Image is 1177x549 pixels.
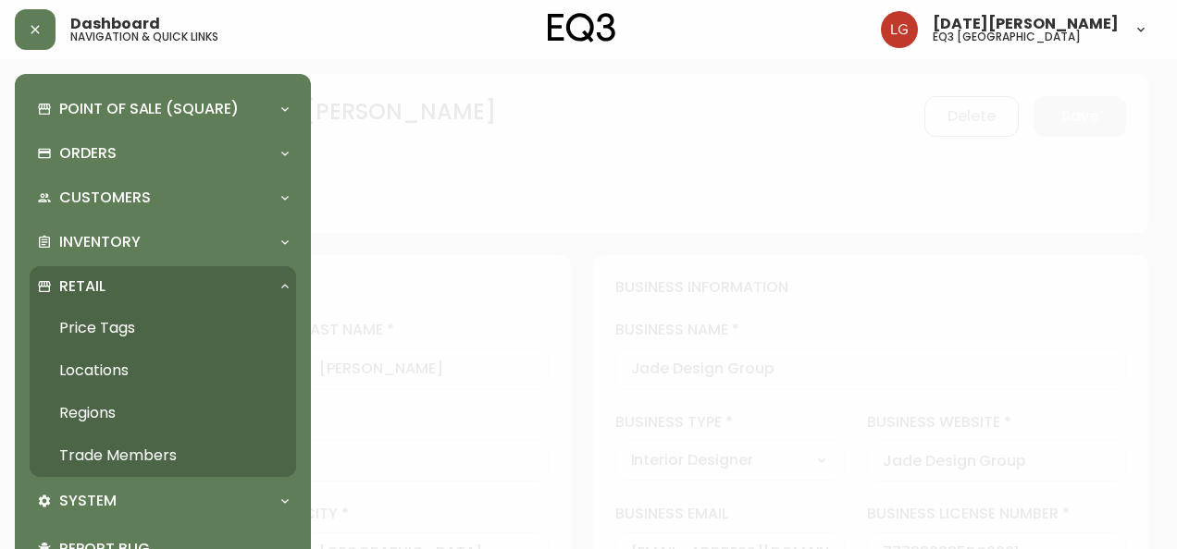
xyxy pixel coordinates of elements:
img: 2638f148bab13be18035375ceda1d187 [881,11,918,48]
h5: eq3 [GEOGRAPHIC_DATA] [933,31,1081,43]
div: Inventory [30,222,296,262]
p: Retail [59,276,105,297]
div: Point of Sale (Square) [30,89,296,129]
a: Trade Members [30,434,296,477]
p: System [59,491,117,511]
span: Dashboard [70,17,160,31]
p: Orders [59,143,117,164]
div: Retail [30,266,296,307]
img: logo [548,13,616,43]
a: Price Tags [30,307,296,349]
h5: navigation & quick links [70,31,218,43]
div: System [30,481,296,521]
p: Inventory [59,232,141,252]
p: Point of Sale (Square) [59,99,239,119]
div: Orders [30,133,296,174]
div: Customers [30,177,296,218]
a: Locations [30,349,296,392]
a: Regions [30,392,296,434]
span: [DATE][PERSON_NAME] [933,17,1119,31]
p: Customers [59,188,151,208]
